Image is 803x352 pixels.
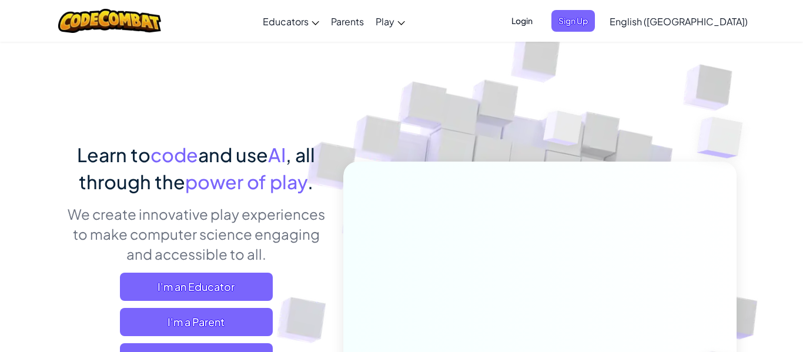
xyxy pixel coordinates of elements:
[58,9,161,33] img: CodeCombat logo
[604,5,754,37] a: English ([GEOGRAPHIC_DATA])
[325,5,370,37] a: Parents
[263,15,309,28] span: Educators
[120,273,273,301] a: I'm an Educator
[185,170,307,193] span: power of play
[521,88,606,175] img: Overlap cubes
[66,204,326,264] p: We create innovative play experiences to make computer science engaging and accessible to all.
[307,170,313,193] span: .
[257,5,325,37] a: Educators
[150,143,198,166] span: code
[370,5,411,37] a: Play
[198,143,268,166] span: and use
[120,308,273,336] a: I'm a Parent
[674,88,775,187] img: Overlap cubes
[376,15,394,28] span: Play
[610,15,748,28] span: English ([GEOGRAPHIC_DATA])
[504,10,540,32] button: Login
[551,10,595,32] button: Sign Up
[268,143,286,166] span: AI
[77,143,150,166] span: Learn to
